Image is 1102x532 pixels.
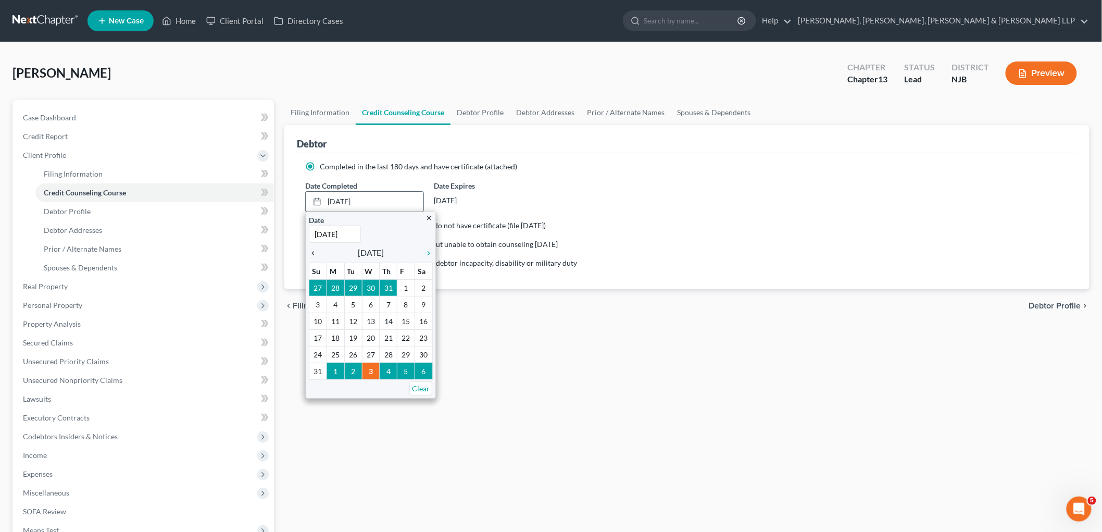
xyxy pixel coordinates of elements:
td: 4 [380,363,397,379]
span: Expenses [23,469,53,478]
a: Clear [409,381,432,395]
div: Chapter [847,73,887,85]
a: chevron_left [309,246,322,259]
a: Executory Contracts [15,409,274,427]
button: Debtor Profile chevron_right [1029,302,1090,310]
span: Personal Property [23,301,82,310]
a: Credit Counseling Course [356,100,450,125]
span: Codebtors Insiders & Notices [23,432,118,441]
td: 3 [362,363,380,379]
a: Debtor Addresses [510,100,581,125]
div: Status [904,61,935,73]
a: Secured Claims [15,333,274,352]
a: Unsecured Nonpriority Claims [15,371,274,390]
a: [PERSON_NAME], [PERSON_NAME], [PERSON_NAME] & [PERSON_NAME] LLP [793,11,1089,30]
span: Debtor Addresses [44,226,102,234]
span: Debtor Profile [44,207,91,216]
div: Debtor [297,138,327,150]
th: Sa [415,263,433,279]
span: Filing Information [293,302,358,310]
span: Client Profile [23,151,66,159]
span: Real Property [23,282,68,291]
span: [DATE] [358,246,384,259]
i: close [425,214,433,222]
td: 6 [362,296,380,313]
a: Credit Report [15,127,274,146]
td: 10 [309,313,327,329]
span: Income [23,451,47,460]
a: Filing Information [35,165,274,183]
td: 18 [327,329,344,346]
td: 5 [344,296,362,313]
span: 5 [1088,497,1096,505]
span: Case Dashboard [23,113,76,122]
td: 13 [362,313,380,329]
td: 23 [415,329,433,346]
label: Date [309,215,324,226]
a: Help [757,11,792,30]
td: 25 [327,346,344,363]
td: 30 [362,279,380,296]
span: Exigent circumstances - requested but unable to obtain counseling [DATE] [320,240,558,249]
a: Lawsuits [15,390,274,409]
td: 26 [344,346,362,363]
span: Prior / Alternate Names [44,244,121,253]
td: 4 [327,296,344,313]
a: Prior / Alternate Names [35,240,274,258]
div: District [951,61,989,73]
span: Unsecured Priority Claims [23,357,109,366]
span: Counseling not required because of debtor incapacity, disability or military duty [320,258,577,267]
a: close [425,212,433,224]
i: chevron_left [284,302,293,310]
td: 6 [415,363,433,379]
th: M [327,263,344,279]
th: W [362,263,380,279]
th: Su [309,263,327,279]
td: 16 [415,313,433,329]
td: 29 [397,346,415,363]
th: F [397,263,415,279]
iframe: Intercom live chat [1067,497,1092,522]
span: SOFA Review [23,507,66,516]
a: Debtor Profile [450,100,510,125]
span: Lawsuits [23,394,51,403]
td: 22 [397,329,415,346]
span: Secured Claims [23,338,73,347]
td: 31 [380,279,397,296]
span: Property Analysis [23,319,81,328]
td: 27 [309,279,327,296]
td: 21 [380,329,397,346]
i: chevron_right [419,249,433,257]
span: Debtor Profile [1029,302,1081,310]
div: Lead [904,73,935,85]
span: Unsecured Nonpriority Claims [23,376,122,385]
td: 15 [397,313,415,329]
td: 19 [344,329,362,346]
td: 27 [362,346,380,363]
td: 28 [380,346,397,363]
a: Directory Cases [269,11,348,30]
a: Debtor Addresses [35,221,274,240]
td: 29 [344,279,362,296]
a: Spouses & Dependents [671,100,757,125]
div: Chapter [847,61,887,73]
td: 30 [415,346,433,363]
td: 31 [309,363,327,379]
a: Filing Information [284,100,356,125]
span: Spouses & Dependents [44,263,117,272]
span: Filing Information [44,169,103,178]
td: 2 [415,279,433,296]
button: chevron_left Filing Information [284,302,358,310]
th: Th [380,263,397,279]
td: 11 [327,313,344,329]
span: [PERSON_NAME] [12,65,111,80]
a: Spouses & Dependents [35,258,274,277]
td: 12 [344,313,362,329]
a: Home [157,11,201,30]
span: Completed in the last 180 days and have certificate (attached) [320,162,517,171]
a: Debtor Profile [35,202,274,221]
td: 17 [309,329,327,346]
a: Case Dashboard [15,108,274,127]
a: Property Analysis [15,315,274,333]
td: 3 [309,296,327,313]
